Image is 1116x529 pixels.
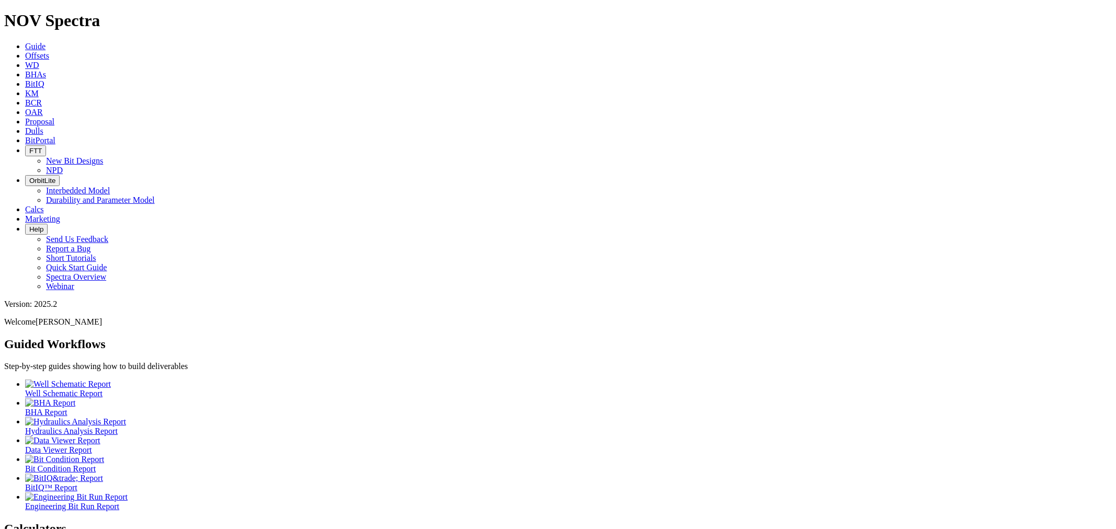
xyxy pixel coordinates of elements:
[4,300,1112,309] div: Version: 2025.2
[4,337,1112,351] h2: Guided Workflows
[25,427,118,435] span: Hydraulics Analysis Report
[4,11,1112,30] h1: NOV Spectra
[25,417,1112,435] a: Hydraulics Analysis Report Hydraulics Analysis Report
[25,417,126,427] img: Hydraulics Analysis Report
[46,166,63,175] a: NPD
[29,147,42,155] span: FTT
[25,502,119,511] span: Engineering Bit Run Report
[29,177,55,185] span: OrbitLite
[25,175,60,186] button: OrbitLite
[46,254,96,262] a: Short Tutorials
[36,317,102,326] span: [PERSON_NAME]
[25,136,55,145] a: BitPortal
[46,186,110,195] a: Interbedded Model
[25,42,46,51] a: Guide
[46,235,108,244] a: Send Us Feedback
[25,145,46,156] button: FTT
[25,51,49,60] a: Offsets
[29,225,43,233] span: Help
[25,108,43,117] a: OAR
[25,379,1112,398] a: Well Schematic Report Well Schematic Report
[46,263,107,272] a: Quick Start Guide
[25,389,103,398] span: Well Schematic Report
[4,317,1112,327] p: Welcome
[25,61,39,70] a: WD
[25,474,1112,492] a: BitIQ&trade; Report BitIQ™ Report
[46,156,103,165] a: New Bit Designs
[25,464,96,473] span: Bit Condition Report
[25,455,1112,473] a: Bit Condition Report Bit Condition Report
[4,362,1112,371] p: Step-by-step guides showing how to build deliverables
[25,379,111,389] img: Well Schematic Report
[25,224,48,235] button: Help
[25,98,42,107] a: BCR
[25,436,1112,454] a: Data Viewer Report Data Viewer Report
[46,244,91,253] a: Report a Bug
[25,445,92,454] span: Data Viewer Report
[25,436,100,445] img: Data Viewer Report
[25,205,44,214] a: Calcs
[25,398,75,408] img: BHA Report
[46,195,155,204] a: Durability and Parameter Model
[25,492,128,502] img: Engineering Bit Run Report
[25,398,1112,417] a: BHA Report BHA Report
[25,408,67,417] span: BHA Report
[46,282,74,291] a: Webinar
[25,492,1112,511] a: Engineering Bit Run Report Engineering Bit Run Report
[25,483,77,492] span: BitIQ™ Report
[25,89,39,98] a: KM
[25,126,43,135] a: Dulls
[25,214,60,223] a: Marketing
[25,455,104,464] img: Bit Condition Report
[46,272,106,281] a: Spectra Overview
[25,70,46,79] a: BHAs
[25,474,103,483] img: BitIQ&trade; Report
[25,117,54,126] a: Proposal
[25,79,44,88] a: BitIQ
